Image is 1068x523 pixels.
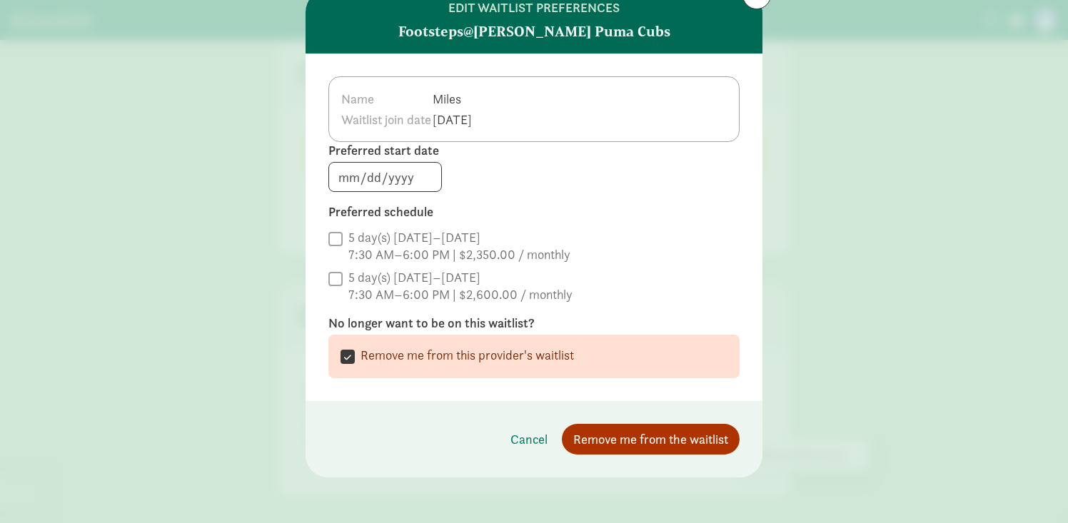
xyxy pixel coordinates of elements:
div: 5 day(s) [DATE]–[DATE] [348,229,570,246]
div: 5 day(s) [DATE]–[DATE] [348,269,573,286]
td: [DATE] [432,109,481,130]
td: Miles [432,88,481,109]
th: Waitlist join date [341,109,432,130]
label: Preferred schedule [328,203,740,220]
button: Cancel [499,424,559,455]
th: Name [341,88,432,109]
div: 7:30 AM–6:00 PM | $2,350.00 / monthly [348,246,570,263]
h6: edit waitlist preferences [448,1,620,15]
span: Cancel [510,430,548,449]
div: 7:30 AM–6:00 PM | $2,600.00 / monthly [348,286,573,303]
label: No longer want to be on this waitlist? [328,315,740,332]
button: Remove me from the waitlist [562,424,740,455]
label: Preferred start date [328,142,740,159]
label: Remove me from this provider's waitlist [355,347,574,364]
strong: Footsteps@[PERSON_NAME] Puma Cubs [398,21,670,42]
span: Remove me from the waitlist [573,430,728,449]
